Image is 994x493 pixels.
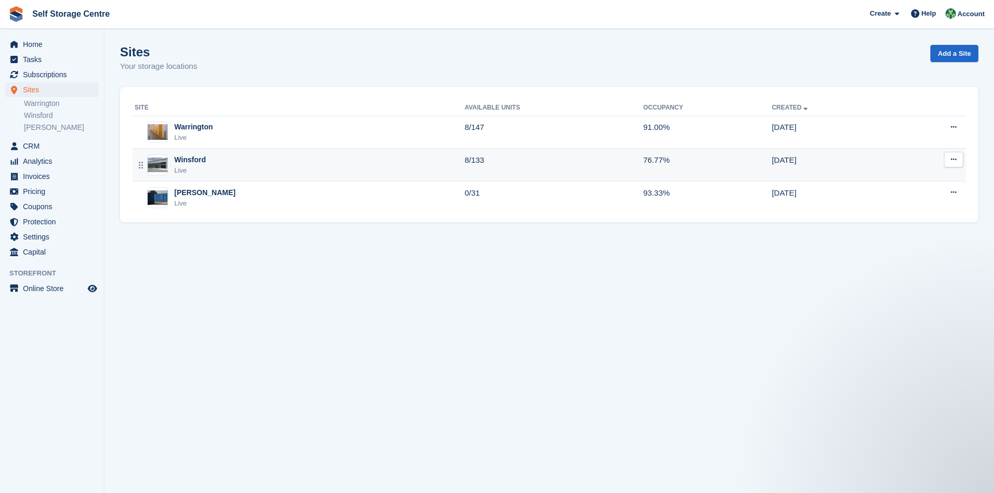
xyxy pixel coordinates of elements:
[148,158,167,172] img: Image of Winsford site
[5,154,99,169] a: menu
[870,8,891,19] span: Create
[772,116,895,149] td: [DATE]
[5,281,99,296] a: menu
[120,61,197,73] p: Your storage locations
[23,82,86,97] span: Sites
[5,37,99,52] a: menu
[24,99,99,109] a: Warrington
[174,165,206,176] div: Live
[23,245,86,259] span: Capital
[133,100,464,116] th: Site
[957,9,985,19] span: Account
[5,214,99,229] a: menu
[643,100,772,116] th: Occupancy
[464,100,643,116] th: Available Units
[5,169,99,184] a: menu
[5,245,99,259] a: menu
[23,184,86,199] span: Pricing
[464,116,643,149] td: 8/147
[464,149,643,182] td: 8/133
[945,8,956,19] img: Neil Taylor
[148,190,167,206] img: Image of Arley site
[9,268,104,279] span: Storefront
[23,169,86,184] span: Invoices
[23,139,86,153] span: CRM
[5,67,99,82] a: menu
[5,199,99,214] a: menu
[772,182,895,214] td: [DATE]
[174,198,235,209] div: Live
[643,182,772,214] td: 93.33%
[5,52,99,67] a: menu
[23,37,86,52] span: Home
[24,123,99,133] a: [PERSON_NAME]
[930,45,978,62] a: Add a Site
[148,124,167,140] img: Image of Warrington site
[643,149,772,182] td: 76.77%
[174,133,213,143] div: Live
[23,230,86,244] span: Settings
[174,122,213,133] div: Warrington
[643,116,772,149] td: 91.00%
[28,5,114,22] a: Self Storage Centre
[120,45,197,59] h1: Sites
[24,111,99,121] a: Winsford
[8,6,24,22] img: stora-icon-8386f47178a22dfd0bd8f6a31ec36ba5ce8667c1dd55bd0f319d3a0aa187defe.svg
[23,52,86,67] span: Tasks
[5,184,99,199] a: menu
[23,281,86,296] span: Online Store
[5,139,99,153] a: menu
[772,149,895,182] td: [DATE]
[464,182,643,214] td: 0/31
[174,187,235,198] div: [PERSON_NAME]
[921,8,936,19] span: Help
[772,104,810,111] a: Created
[5,82,99,97] a: menu
[23,199,86,214] span: Coupons
[5,230,99,244] a: menu
[23,67,86,82] span: Subscriptions
[23,214,86,229] span: Protection
[174,154,206,165] div: Winsford
[23,154,86,169] span: Analytics
[86,282,99,295] a: Preview store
